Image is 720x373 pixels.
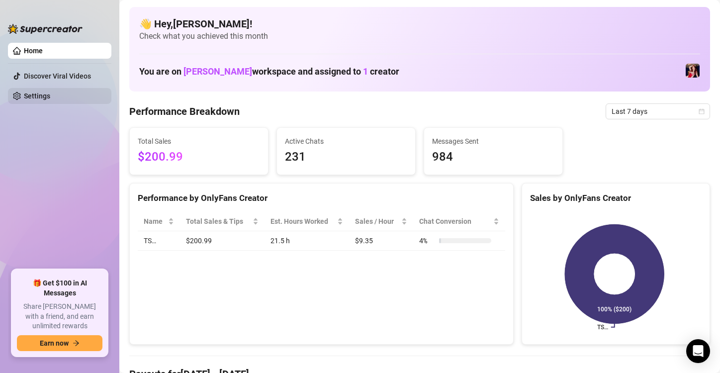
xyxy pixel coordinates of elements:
th: Sales / Hour [349,212,413,231]
div: Sales by OnlyFans Creator [530,191,702,205]
span: Name [144,216,166,227]
div: Open Intercom Messenger [686,339,710,363]
span: Check what you achieved this month [139,31,700,42]
h4: 👋 Hey, [PERSON_NAME] ! [139,17,700,31]
h4: Performance Breakdown [129,104,240,118]
span: 231 [285,148,407,167]
span: 984 [432,148,554,167]
span: Earn now [40,339,69,347]
td: $9.35 [349,231,413,251]
img: logo-BBDzfeDw.svg [8,24,83,34]
span: 4 % [419,235,435,246]
span: Last 7 days [612,104,704,119]
span: 🎁 Get $100 in AI Messages [17,279,102,298]
a: Home [24,47,43,55]
h1: You are on workspace and assigned to creator [139,66,399,77]
span: Sales / Hour [355,216,399,227]
text: TS… [597,324,608,331]
span: Chat Conversion [419,216,491,227]
a: Settings [24,92,50,100]
span: calendar [699,108,705,114]
img: TS (@ohitsemmarose) [686,64,700,78]
span: arrow-right [73,340,80,347]
div: Performance by OnlyFans Creator [138,191,505,205]
span: $200.99 [138,148,260,167]
td: $200.99 [180,231,265,251]
span: Active Chats [285,136,407,147]
span: Share [PERSON_NAME] with a friend, and earn unlimited rewards [17,302,102,331]
th: Name [138,212,180,231]
th: Chat Conversion [413,212,505,231]
div: Est. Hours Worked [270,216,336,227]
td: TS… [138,231,180,251]
th: Total Sales & Tips [180,212,265,231]
button: Earn nowarrow-right [17,335,102,351]
span: Messages Sent [432,136,554,147]
span: [PERSON_NAME] [183,66,252,77]
span: Total Sales & Tips [186,216,251,227]
a: Discover Viral Videos [24,72,91,80]
span: Total Sales [138,136,260,147]
span: 1 [363,66,368,77]
td: 21.5 h [265,231,350,251]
